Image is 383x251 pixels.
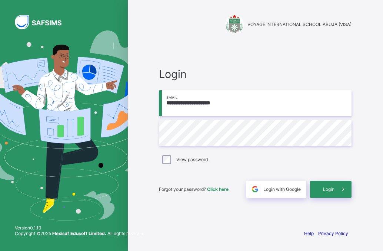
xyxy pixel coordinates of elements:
[15,15,70,29] img: SAFSIMS Logo
[159,68,352,81] span: Login
[247,22,352,27] span: VOYAGE INTERNATIONAL SCHOOL ABUJA (VISA)
[52,231,106,236] strong: Flexisaf Edusoft Limited.
[15,225,146,231] span: Version 0.1.19
[251,185,259,193] img: google.396cfc9801f0270233282035f929180a.svg
[159,186,229,192] span: Forgot your password?
[263,186,301,192] span: Login with Google
[207,186,229,192] a: Click here
[15,231,146,236] span: Copyright © 2025 All rights reserved.
[318,231,348,236] a: Privacy Policy
[304,231,314,236] a: Help
[323,186,334,192] span: Login
[176,157,208,162] label: View password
